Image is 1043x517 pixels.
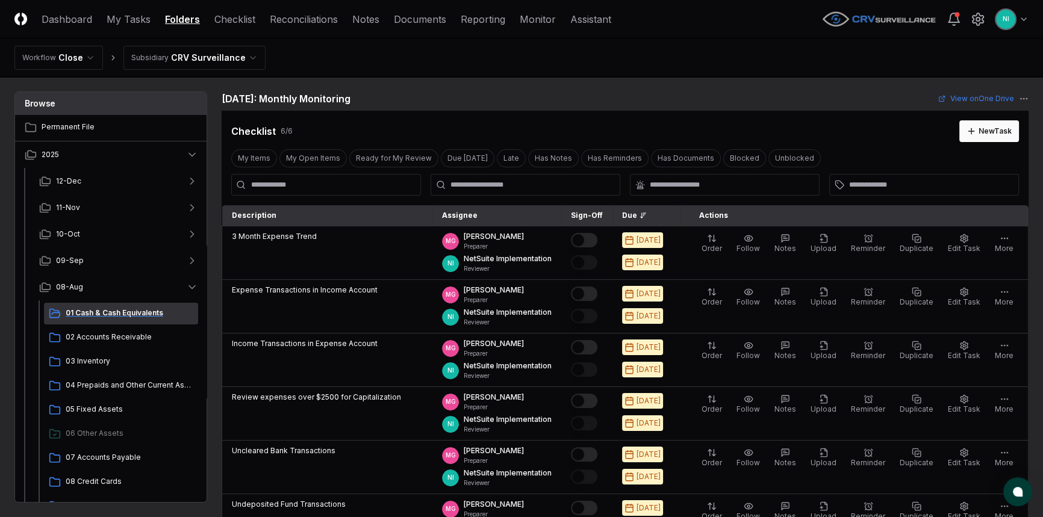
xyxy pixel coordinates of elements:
[571,255,597,270] button: Mark complete
[22,52,56,63] div: Workflow
[42,12,92,26] a: Dashboard
[571,501,597,515] button: Mark complete
[897,392,936,417] button: Duplicate
[232,445,335,456] p: Uncleared Bank Transactions
[131,52,169,63] div: Subsidiary
[948,244,980,253] span: Edit Task
[165,12,200,26] a: Folders
[808,285,839,310] button: Upload
[808,231,839,256] button: Upload
[44,375,198,397] a: 04 Prepaids and Other Current Assets
[30,274,208,300] button: 08-Aug
[811,244,836,253] span: Upload
[848,338,888,364] button: Reminder
[461,12,505,26] a: Reporting
[30,194,208,221] button: 11-Nov
[736,297,760,306] span: Follow
[637,257,661,268] div: [DATE]
[464,253,552,264] p: NetSuite Implementation
[464,403,524,412] p: Preparer
[66,380,193,391] span: 04 Prepaids and Other Current Assets
[851,244,885,253] span: Reminder
[851,297,885,306] span: Reminder
[808,392,839,417] button: Upload
[66,356,193,367] span: 03 Inventory
[900,458,933,467] span: Duplicate
[42,122,198,132] span: Permanent File
[15,114,208,141] a: Permanent File
[734,392,762,417] button: Follow
[959,120,1019,142] button: NewTask
[897,445,936,471] button: Duplicate
[702,458,722,467] span: Order
[897,285,936,310] button: Duplicate
[948,297,980,306] span: Edit Task
[734,285,762,310] button: Follow
[44,495,198,517] a: 09 Accruals and Other ST Liabilities
[214,12,255,26] a: Checklist
[637,471,661,482] div: [DATE]
[637,235,661,246] div: [DATE]
[736,404,760,413] span: Follow
[232,285,378,296] p: Expense Transactions in Income Account
[581,149,649,167] button: Has Reminders
[352,12,379,26] a: Notes
[446,344,456,353] span: MG
[637,311,661,321] div: [DATE]
[734,231,762,256] button: Follow
[848,392,888,417] button: Reminder
[446,237,456,246] span: MG
[66,476,193,487] span: 08 Credit Cards
[15,141,208,168] button: 2025
[528,149,579,167] button: Has Notes
[637,395,661,406] div: [DATE]
[394,12,446,26] a: Documents
[774,404,796,413] span: Notes
[56,255,84,266] span: 09-Sep
[107,12,151,26] a: My Tasks
[992,445,1016,471] button: More
[772,285,799,310] button: Notes
[561,205,612,226] th: Sign-Off
[15,92,207,114] h3: Browse
[992,231,1016,256] button: More
[945,392,983,417] button: Edit Task
[637,342,661,353] div: [DATE]
[56,229,80,240] span: 10-Oct
[699,338,724,364] button: Order
[571,416,597,430] button: Mark complete
[774,244,796,253] span: Notes
[447,473,454,482] span: NI
[66,332,193,342] span: 02 Accounts Receivable
[811,458,836,467] span: Upload
[774,297,796,306] span: Notes
[56,202,80,213] span: 11-Nov
[464,318,552,327] p: Reviewer
[736,351,760,360] span: Follow
[464,307,552,318] p: NetSuite Implementation
[44,423,198,445] a: 06 Other Assets
[938,93,1014,104] a: View onOne Drive
[945,338,983,364] button: Edit Task
[464,231,524,242] p: [PERSON_NAME]
[464,425,552,434] p: Reviewer
[948,351,980,360] span: Edit Task
[14,46,266,70] nav: breadcrumb
[811,297,836,306] span: Upload
[851,351,885,360] span: Reminder
[948,458,980,467] span: Edit Task
[772,338,799,364] button: Notes
[232,392,401,403] p: Review expenses over $2500 for Capitalization
[231,149,277,167] button: My Items
[447,312,454,321] span: NI
[464,499,524,510] p: [PERSON_NAME]
[622,210,670,221] div: Due
[571,340,597,354] button: Mark complete
[774,458,796,467] span: Notes
[432,205,561,226] th: Assignee
[66,452,193,463] span: 07 Accounts Payable
[772,445,799,471] button: Notes
[699,285,724,310] button: Order
[851,404,885,413] span: Reminder
[995,8,1017,30] button: NI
